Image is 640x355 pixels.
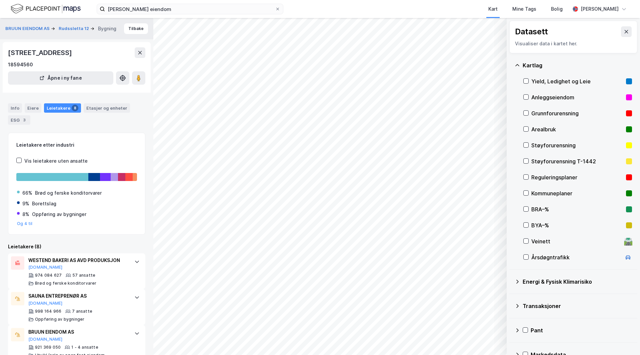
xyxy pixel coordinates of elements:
[35,345,61,350] div: 921 369 050
[515,26,548,37] div: Datasett
[531,237,621,245] div: Veinett
[35,281,97,286] div: Brød og ferske konditorvarer
[124,23,148,34] button: Tilbake
[551,5,563,13] div: Bolig
[86,105,127,111] div: Etasjer og enheter
[35,309,61,314] div: 998 164 966
[28,292,128,300] div: SAUNA ENTREPRENØR AS
[523,278,632,286] div: Energi & Fysisk Klimarisiko
[531,189,623,197] div: Kommuneplaner
[8,71,113,85] button: Åpne i ny fane
[515,40,632,48] div: Visualiser data i kartet her.
[607,323,640,355] div: Kontrollprogram for chat
[98,25,116,33] div: Bygning
[11,3,81,15] img: logo.f888ab2527a4732fd821a326f86c7f29.svg
[25,103,41,113] div: Eiere
[71,345,98,350] div: 1 - 4 ansatte
[5,25,51,32] button: BRUUN EIENDOM AS
[24,157,88,165] div: Vis leietakere uten ansatte
[44,103,81,113] div: Leietakere
[22,200,29,208] div: 9%
[531,157,623,165] div: Støyforurensning T-1442
[8,61,33,69] div: 18594560
[22,210,29,218] div: 8%
[531,205,623,213] div: BRA–%
[523,61,632,69] div: Kartlag
[28,328,128,336] div: BRUUN EIENDOM AS
[523,302,632,310] div: Transaksjoner
[72,309,92,314] div: 7 ansatte
[72,105,78,111] div: 8
[8,103,22,113] div: Info
[59,25,90,32] button: Rudssletta 12
[8,47,73,58] div: [STREET_ADDRESS]
[16,141,137,149] div: Leietakere etter industri
[8,115,30,125] div: ESG
[105,4,275,14] input: Søk på adresse, matrikkel, gårdeiere, leietakere eller personer
[28,337,63,342] button: [DOMAIN_NAME]
[531,77,623,85] div: Yield, Ledighet og Leie
[28,256,128,264] div: WESTEND BAKERI AS AVD PRODUKSJON
[28,265,63,270] button: [DOMAIN_NAME]
[17,221,33,226] button: Og 4 til
[581,5,619,13] div: [PERSON_NAME]
[35,189,102,197] div: Brød og ferske konditorvarer
[35,317,84,322] div: Oppføring av bygninger
[28,301,63,306] button: [DOMAIN_NAME]
[22,189,32,197] div: 66%
[607,323,640,355] iframe: Chat Widget
[8,243,145,251] div: Leietakere (8)
[512,5,536,13] div: Mine Tags
[531,326,632,334] div: Pant
[531,125,623,133] div: Arealbruk
[531,93,623,101] div: Anleggseiendom
[531,173,623,181] div: Reguleringsplaner
[531,221,623,229] div: BYA–%
[531,253,621,261] div: Årsdøgntrafikk
[21,117,28,123] div: 3
[531,109,623,117] div: Grunnforurensning
[624,237,633,246] div: 🛣️
[531,141,623,149] div: Støyforurensning
[488,5,498,13] div: Kart
[32,210,86,218] div: Oppføring av bygninger
[72,273,95,278] div: 57 ansatte
[35,273,62,278] div: 974 084 627
[32,200,56,208] div: Borettslag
